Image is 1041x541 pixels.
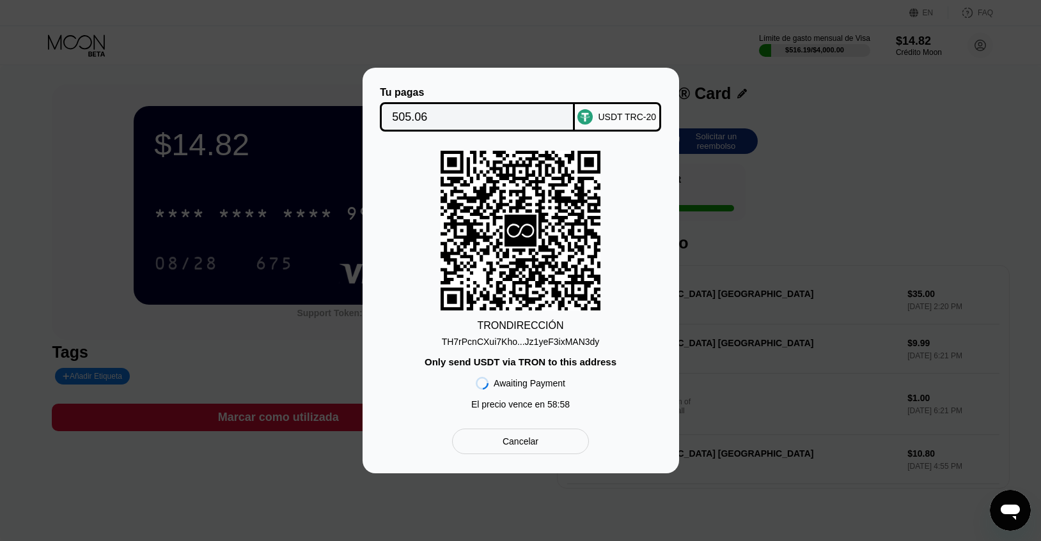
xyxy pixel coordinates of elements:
[477,320,563,331] div: TRON DIRECCIÓN
[425,356,616,367] div: Only send USDT via TRON to this address
[442,331,600,347] div: TH7rPcnCXui7Kho...Jz1yeF3ixMAN3dy
[598,112,656,122] div: USDT TRC-20
[442,337,600,347] div: TH7rPcnCXui7Kho...Jz1yeF3ixMAN3dy
[452,429,588,454] div: Cancelar
[471,399,570,409] div: El precio vence en
[990,490,1031,531] iframe: Botón para iniciar la ventana de mensajería
[503,436,538,447] div: Cancelar
[382,87,660,132] div: Tu pagasUSDT TRC-20
[380,87,575,98] div: Tu pagas
[494,378,565,388] div: Awaiting Payment
[547,399,570,409] span: 58 : 58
